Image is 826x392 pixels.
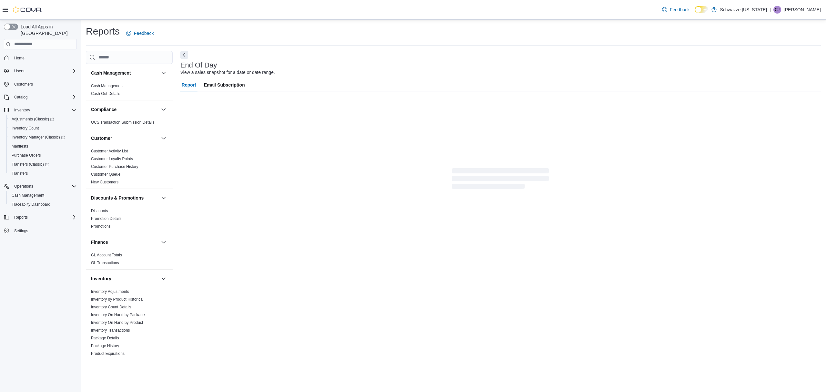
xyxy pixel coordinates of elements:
button: Inventory [12,106,33,114]
button: Users [12,67,27,75]
span: Operations [12,182,77,190]
button: Home [1,53,79,63]
button: Customer [91,135,158,141]
button: Catalog [12,93,30,101]
a: OCS Transaction Submission Details [91,120,155,125]
a: GL Account Totals [91,253,122,257]
h3: Inventory [91,275,111,282]
a: Adjustments (Classic) [6,115,79,124]
span: Feedback [134,30,154,36]
button: Next [180,51,188,59]
button: Manifests [6,142,79,151]
span: Feedback [670,6,690,13]
span: Discounts [91,208,108,213]
button: Discounts & Promotions [91,195,158,201]
span: Loading [452,170,549,190]
p: [PERSON_NAME] [784,6,821,14]
span: New Customers [91,180,118,185]
span: Inventory by Product Historical [91,297,144,302]
button: Compliance [91,106,158,113]
a: GL Transactions [91,261,119,265]
span: GL Account Totals [91,253,122,258]
button: Reports [12,213,30,221]
span: Customers [12,80,77,88]
span: Inventory [12,106,77,114]
div: Compliance [86,119,173,129]
a: New Customers [91,180,118,184]
a: Customer Purchase History [91,164,138,169]
button: Settings [1,226,79,235]
span: Package History [91,343,119,348]
span: Report [182,78,196,91]
span: Inventory [14,108,30,113]
button: Traceabilty Dashboard [6,200,79,209]
button: Discounts & Promotions [160,194,167,202]
a: Inventory On Hand by Package [91,313,145,317]
div: Discounts & Promotions [86,207,173,233]
button: Cash Management [160,69,167,77]
button: Purchase Orders [6,151,79,160]
a: Cash Management [9,191,47,199]
button: Catalog [1,93,79,102]
button: Customer [160,134,167,142]
span: Customer Activity List [91,149,128,154]
a: Inventory On Hand by Product [91,320,143,325]
h1: Reports [86,25,120,38]
a: Inventory Manager (Classic) [9,133,67,141]
div: View a sales snapshot for a date or date range. [180,69,275,76]
span: CJ [775,6,780,14]
span: Adjustments (Classic) [9,115,77,123]
button: Finance [91,239,158,245]
a: Inventory by Product Historical [91,297,144,302]
h3: Customer [91,135,112,141]
span: Email Subscription [204,78,245,91]
span: Reports [14,215,28,220]
div: Finance [86,251,173,269]
span: Home [12,54,77,62]
p: | [770,6,771,14]
span: Inventory Manager (Classic) [12,135,65,140]
a: Adjustments (Classic) [9,115,56,123]
button: Transfers [6,169,79,178]
a: Promotions [91,224,111,229]
a: Customers [12,80,35,88]
a: Inventory Transactions [91,328,130,333]
span: Inventory Count [9,124,77,132]
span: Inventory Transactions [91,328,130,333]
a: Traceabilty Dashboard [9,201,53,208]
span: Users [12,67,77,75]
div: Cash Management [86,82,173,100]
button: Cash Management [91,70,158,76]
button: Inventory Count [6,124,79,133]
span: Transfers (Classic) [9,160,77,168]
h3: Compliance [91,106,116,113]
span: Cash Management [12,193,44,198]
a: Inventory Manager (Classic) [6,133,79,142]
button: Reports [1,213,79,222]
button: Inventory [1,106,79,115]
h3: End Of Day [180,61,217,69]
p: Schwazze [US_STATE] [720,6,767,14]
a: Customer Queue [91,172,120,177]
a: Feedback [660,3,692,16]
button: Operations [1,182,79,191]
span: Customers [14,82,33,87]
h3: Discounts & Promotions [91,195,144,201]
input: Dark Mode [695,6,708,13]
h3: Cash Management [91,70,131,76]
button: Inventory [91,275,158,282]
span: Purchase Orders [9,151,77,159]
span: Inventory Adjustments [91,289,129,294]
a: Purchase Orders [9,151,44,159]
span: Traceabilty Dashboard [12,202,50,207]
span: Cash Management [9,191,77,199]
span: Manifests [12,144,28,149]
span: Settings [12,226,77,234]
